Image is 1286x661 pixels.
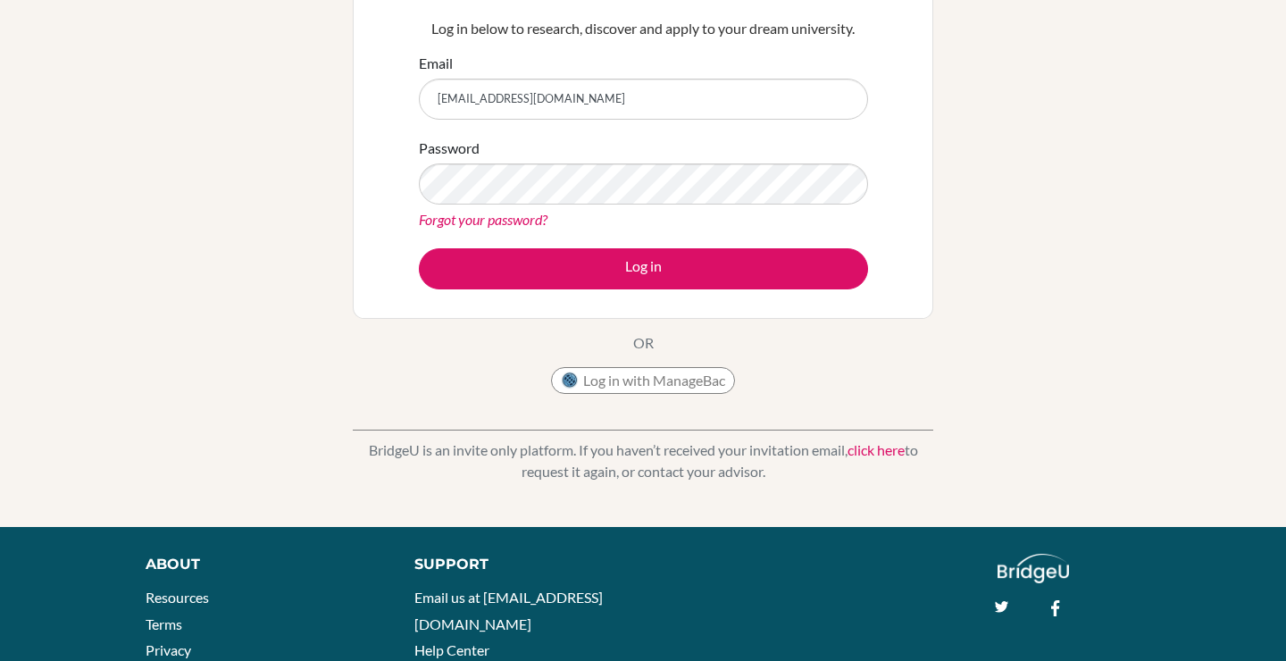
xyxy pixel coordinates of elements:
[419,211,547,228] a: Forgot your password?
[146,615,182,632] a: Terms
[998,554,1070,583] img: logo_white@2x-f4f0deed5e89b7ecb1c2cc34c3e3d731f90f0f143d5ea2071677605dd97b5244.png
[848,441,905,458] a: click here
[419,53,453,74] label: Email
[146,554,374,575] div: About
[146,589,209,606] a: Resources
[419,18,868,39] p: Log in below to research, discover and apply to your dream university.
[414,641,489,658] a: Help Center
[146,641,191,658] a: Privacy
[419,138,480,159] label: Password
[551,367,735,394] button: Log in with ManageBac
[633,332,654,354] p: OR
[353,439,933,482] p: BridgeU is an invite only platform. If you haven’t received your invitation email, to request it ...
[414,589,603,632] a: Email us at [EMAIL_ADDRESS][DOMAIN_NAME]
[414,554,625,575] div: Support
[419,248,868,289] button: Log in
